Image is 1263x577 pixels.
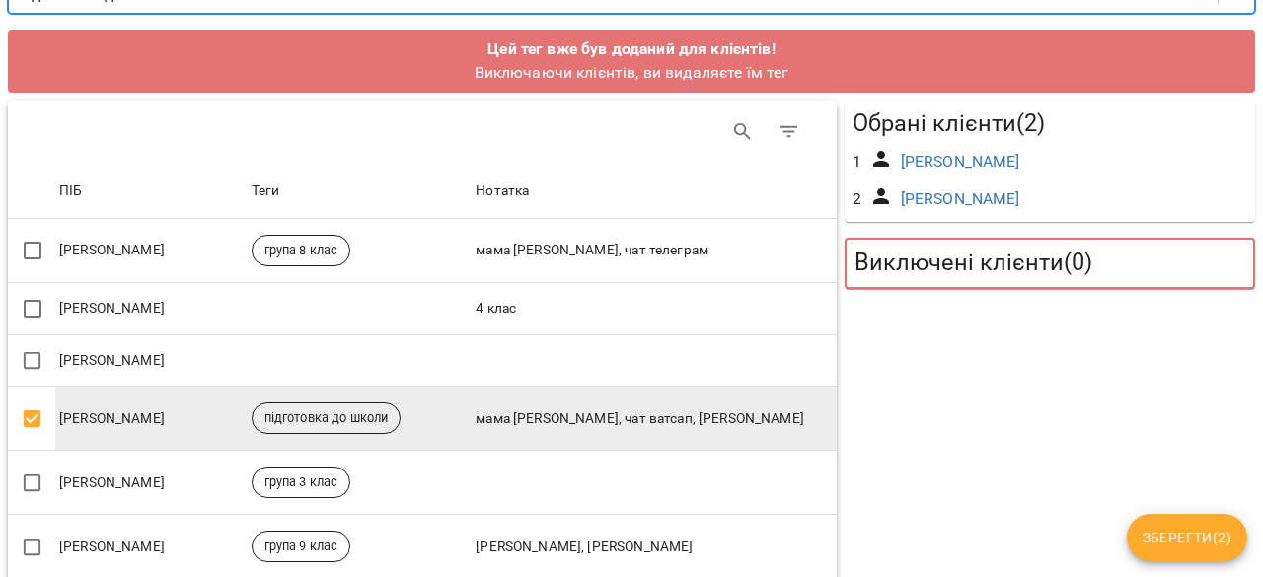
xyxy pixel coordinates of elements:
[1143,526,1231,549] span: Зберегти ( 2 )
[766,108,813,156] button: Фільтр
[253,473,350,491] span: група 3 клас
[253,242,350,259] span: група 8 клас
[55,283,248,335] td: [PERSON_NAME]
[16,61,1247,85] p: Виключаючи клієнтів, ви видаляєте їм тег
[476,180,529,203] div: Нотатка
[252,180,280,203] div: Sort
[849,183,865,215] div: 2
[849,146,865,178] div: 1
[55,334,248,387] td: [PERSON_NAME]
[55,219,248,283] td: [PERSON_NAME]
[252,180,469,203] span: Теги
[252,180,280,203] div: Теги
[901,152,1020,171] a: [PERSON_NAME]
[719,108,767,156] button: Search
[472,387,837,451] td: мама [PERSON_NAME], чат ватсап, [PERSON_NAME]
[59,180,82,203] div: ПІБ
[1127,514,1247,561] button: Зберегти(2)
[59,180,244,203] span: ПІБ
[253,538,350,555] span: група 9 клас
[901,189,1020,208] a: [PERSON_NAME]
[55,451,248,515] td: [PERSON_NAME]
[854,248,1245,278] h5: Виключені клієнти ( 0 )
[16,37,1247,61] p: Цей тег вже був доданий для клієнтів!
[55,387,248,451] td: [PERSON_NAME]
[472,283,837,335] td: 4 клас
[476,180,833,203] span: Нотатка
[476,180,529,203] div: Sort
[59,180,82,203] div: Sort
[8,101,837,164] div: Table Toolbar
[472,219,837,283] td: мама [PERSON_NAME], чат телеграм
[853,108,1247,139] h5: Обрані клієнти ( 2 )
[253,409,401,427] span: підготовка до школи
